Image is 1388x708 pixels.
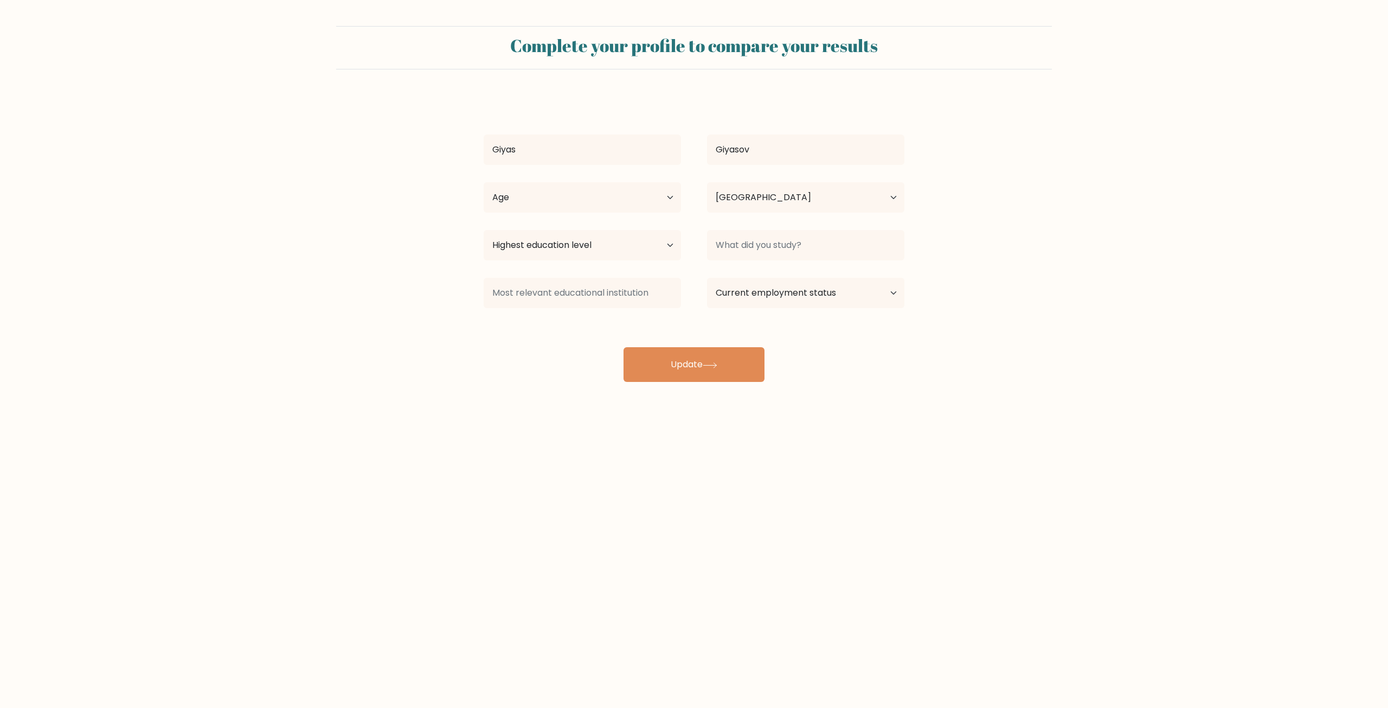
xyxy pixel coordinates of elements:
[484,135,681,165] input: First name
[707,230,904,260] input: What did you study?
[707,135,904,165] input: Last name
[343,35,1045,56] h2: Complete your profile to compare your results
[624,347,764,382] button: Update
[484,278,681,308] input: Most relevant educational institution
